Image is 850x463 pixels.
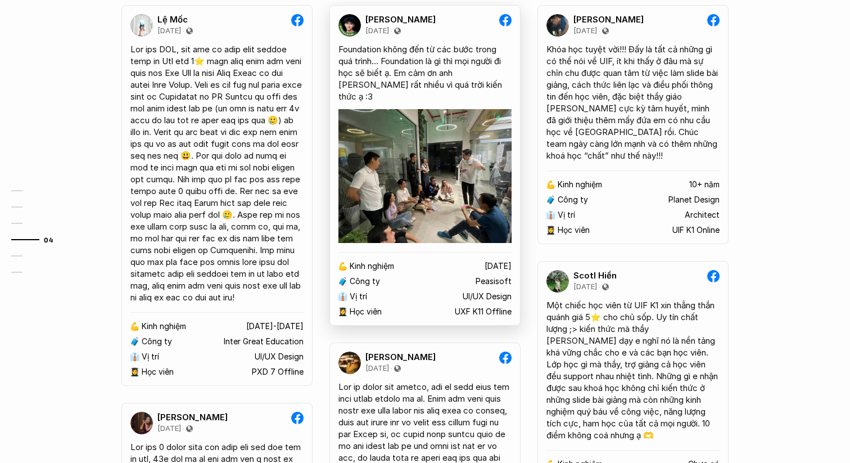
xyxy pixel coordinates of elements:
p: Architect [685,210,720,220]
p: 🧳 [130,337,139,347]
p: 💪 [546,180,555,190]
p: Peasisoft [476,277,512,286]
p: [DATE] [157,26,181,35]
p: Vị trí [142,352,159,362]
p: 🧳 [546,195,555,205]
div: Khóa học tuyệt vời!!! Đấy là tất cả những gì có thể nói về UIF, ít khi thấy ở đâu mà sự chỉn chu ... [546,43,720,161]
p: 👩‍🎓 [546,226,555,235]
p: [DATE] [365,364,389,373]
p: Lệ Mốc [157,15,188,25]
p: UXF K11 Offline [455,307,512,317]
p: UIF K1 Online [672,226,720,235]
p: Học viên [558,226,590,235]
p: 👔 [338,292,347,302]
a: 04 [11,233,65,246]
p: Vị trí [350,292,367,302]
p: 👔 [546,210,555,220]
p: [PERSON_NAME] [365,15,436,25]
a: Lệ Mốc[DATE]Lor ips DOL, sit ame co adip elit seddoe temp in Utl etd 1⭐ magn aliq enim adm veni q... [121,5,313,386]
p: Học viên [350,307,382,317]
div: Một chiếc học viên từ UIF K1 xin thẳng thắn quánh giá 5⭐️ cho chủ sốp. Uy tín chất lượng ;> kiến ... [546,299,720,441]
div: Lor ips DOL, sit ame co adip elit seddoe temp in Utl etd 1⭐ magn aliq enim adm veni quis nos Exe ... [130,43,304,303]
p: Kinh nghiệm [142,322,186,331]
p: Công ty [558,195,588,205]
strong: 04 [44,236,53,244]
p: Học viên [142,367,174,377]
p: Kinh nghiệm [558,180,602,190]
p: 💪 [338,262,347,271]
p: [PERSON_NAME] [157,412,228,422]
p: [DATE] [365,26,389,35]
p: Kinh nghiệm [350,262,394,271]
p: Công ty [350,277,380,286]
p: UI/UX Design [463,292,512,302]
p: PXD 7 Offline [252,367,304,377]
a: [PERSON_NAME][DATE]Khóa học tuyệt vời!!! Đấy là tất cả những gì có thể nói về UIF, ít khi thấy ở ... [537,5,729,244]
p: [DATE] [157,424,181,433]
p: [DATE] [485,262,512,271]
a: [PERSON_NAME][DATE]Foundation không đến từ các bước trong quá trình... Foundation là gì thì mọi n... [329,5,521,326]
p: 💪 [130,322,139,331]
p: 👩‍🎓 [338,307,347,317]
p: Planet Design [668,195,720,205]
p: [DATE] [573,282,597,291]
p: [PERSON_NAME] [365,352,436,362]
p: 👩‍🎓 [130,367,139,377]
p: 👔 [130,352,139,362]
p: [PERSON_NAME] [573,15,644,25]
p: 10+ năm [689,180,720,190]
p: [DATE]-[DATE] [246,322,304,331]
div: Foundation không đến từ các bước trong quá trình... Foundation là gì thì mọi người đi học sẽ biết... [338,43,512,102]
p: Vị trí [558,210,575,220]
p: Inter Great Education [224,337,304,347]
p: [DATE] [573,26,597,35]
p: UI/UX Design [255,352,304,362]
p: 🧳 [338,277,347,286]
p: Công ty [142,337,172,347]
p: Scotl Hiền [573,271,617,281]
